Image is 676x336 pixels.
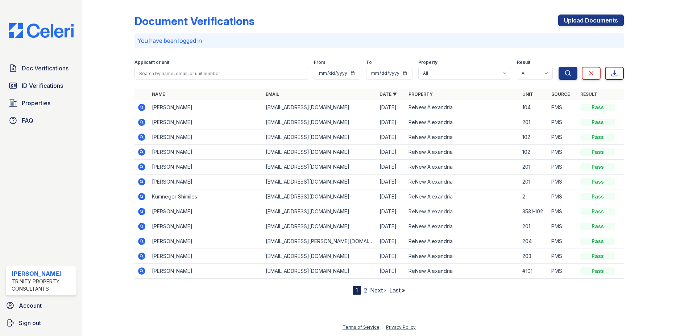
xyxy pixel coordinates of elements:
td: 3531-102 [519,204,548,219]
td: ReNew Alexandria [406,145,519,160]
span: ID Verifications [22,81,63,90]
a: Doc Verifications [6,61,76,75]
div: Pass [580,208,615,215]
td: ReNew Alexandria [406,204,519,219]
td: [PERSON_NAME] [149,160,263,175]
td: [DATE] [377,249,406,264]
td: [PERSON_NAME] [149,204,263,219]
td: PMS [548,189,577,204]
td: [EMAIL_ADDRESS][DOMAIN_NAME] [263,204,377,219]
td: [EMAIL_ADDRESS][DOMAIN_NAME] [263,115,377,130]
a: Privacy Policy [386,324,416,330]
td: [DATE] [377,115,406,130]
td: [PERSON_NAME] [149,145,263,160]
td: ReNew Alexandria [406,219,519,234]
td: PMS [548,234,577,249]
td: 201 [519,115,548,130]
a: Result [580,91,597,97]
span: FAQ [22,116,33,125]
td: [PERSON_NAME] [149,264,263,279]
a: FAQ [6,113,76,128]
td: 102 [519,130,548,145]
div: Pass [580,238,615,245]
td: 104 [519,100,548,115]
div: Pass [580,134,615,141]
td: [EMAIL_ADDRESS][DOMAIN_NAME] [263,189,377,204]
td: [EMAIL_ADDRESS][DOMAIN_NAME] [263,145,377,160]
td: ReNew Alexandria [406,160,519,175]
span: Sign out [19,319,41,327]
div: Pass [580,163,615,171]
span: Account [19,301,42,310]
td: PMS [548,175,577,189]
td: PMS [548,249,577,264]
div: Pass [580,253,615,260]
td: [EMAIL_ADDRESS][PERSON_NAME][DOMAIN_NAME] [263,234,377,249]
a: Next › [370,287,386,294]
p: You have been logged in [137,36,621,45]
td: [PERSON_NAME] [149,175,263,189]
td: 204 [519,234,548,249]
div: Pass [580,223,615,230]
div: Trinity Property Consultants [12,278,74,292]
td: [EMAIL_ADDRESS][DOMAIN_NAME] [263,264,377,279]
button: Sign out [3,316,79,330]
td: [PERSON_NAME] [149,130,263,145]
td: [DATE] [377,145,406,160]
td: PMS [548,145,577,160]
td: [PERSON_NAME] [149,219,263,234]
td: [DATE] [377,234,406,249]
td: ReNew Alexandria [406,234,519,249]
td: PMS [548,204,577,219]
div: Pass [580,267,615,275]
a: Properties [6,96,76,110]
a: Unit [522,91,533,97]
td: #101 [519,264,548,279]
td: [EMAIL_ADDRESS][DOMAIN_NAME] [263,249,377,264]
td: [EMAIL_ADDRESS][DOMAIN_NAME] [263,219,377,234]
img: CE_Logo_Blue-a8612792a0a2168367f1c8372b55b34899dd931a85d93a1a3d3e32e68fde9ad4.png [3,23,79,38]
label: To [366,60,372,65]
td: [DATE] [377,189,406,204]
a: Email [266,91,279,97]
div: Document Verifications [134,15,254,28]
a: Terms of Service [343,324,380,330]
a: Source [551,91,570,97]
label: Property [418,60,437,65]
a: Account [3,298,79,313]
td: [PERSON_NAME] [149,100,263,115]
td: 201 [519,219,548,234]
a: Date ▼ [380,91,397,97]
td: ReNew Alexandria [406,115,519,130]
td: [DATE] [377,100,406,115]
td: [EMAIL_ADDRESS][DOMAIN_NAME] [263,175,377,189]
td: PMS [548,160,577,175]
td: Kumneger Shimiles [149,189,263,204]
a: ID Verifications [6,78,76,93]
a: Name [152,91,165,97]
div: | [382,324,383,330]
td: [PERSON_NAME] [149,249,263,264]
td: PMS [548,100,577,115]
input: Search by name, email, or unit number [134,67,308,80]
td: [DATE] [377,130,406,145]
td: PMS [548,264,577,279]
td: [PERSON_NAME] [149,234,263,249]
td: PMS [548,219,577,234]
a: Property [408,91,433,97]
td: [DATE] [377,219,406,234]
td: [EMAIL_ADDRESS][DOMAIN_NAME] [263,160,377,175]
td: ReNew Alexandria [406,100,519,115]
td: PMS [548,130,577,145]
td: [DATE] [377,264,406,279]
td: 201 [519,175,548,189]
div: Pass [580,148,615,156]
td: [EMAIL_ADDRESS][DOMAIN_NAME] [263,100,377,115]
td: 201 [519,160,548,175]
td: [EMAIL_ADDRESS][DOMAIN_NAME] [263,130,377,145]
td: ReNew Alexandria [406,249,519,264]
div: Pass [580,119,615,126]
td: 2 [519,189,548,204]
td: [DATE] [377,175,406,189]
a: Last » [389,287,405,294]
